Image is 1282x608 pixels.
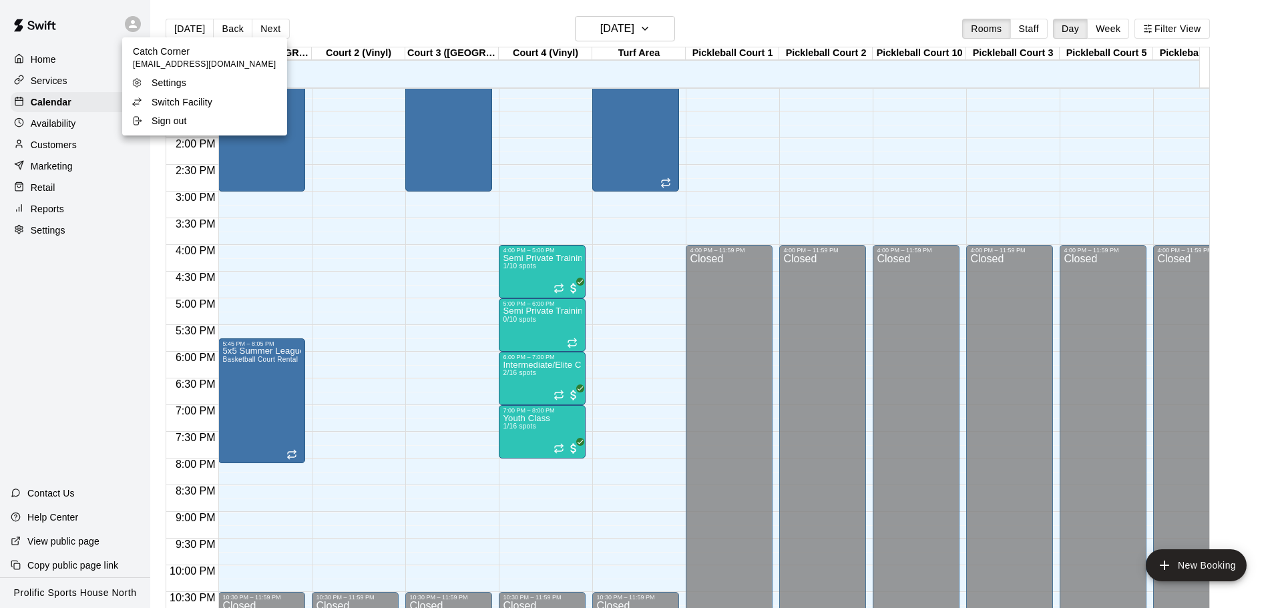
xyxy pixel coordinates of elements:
[152,95,212,109] p: Switch Facility
[152,114,187,127] p: Sign out
[133,58,276,71] span: [EMAIL_ADDRESS][DOMAIN_NAME]
[152,76,186,89] p: Settings
[122,93,287,111] a: Switch Facility
[133,45,276,58] p: Catch Corner
[122,73,287,92] a: Settings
